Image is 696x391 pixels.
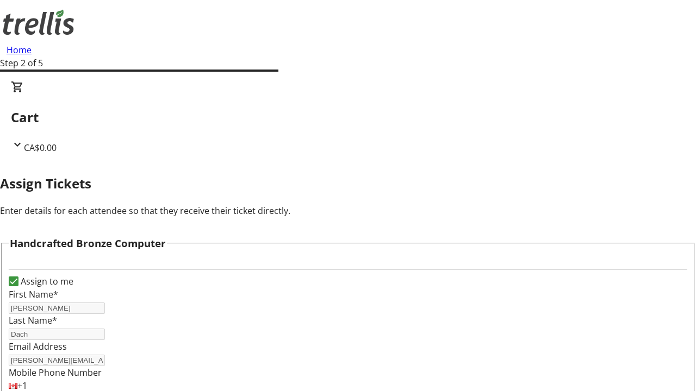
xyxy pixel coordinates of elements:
[9,314,57,326] label: Last Name*
[24,142,57,154] span: CA$0.00
[10,236,166,251] h3: Handcrafted Bronze Computer
[9,288,58,300] label: First Name*
[9,340,67,352] label: Email Address
[9,367,102,379] label: Mobile Phone Number
[18,275,73,288] label: Assign to me
[11,80,685,154] div: CartCA$0.00
[11,108,685,127] h2: Cart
